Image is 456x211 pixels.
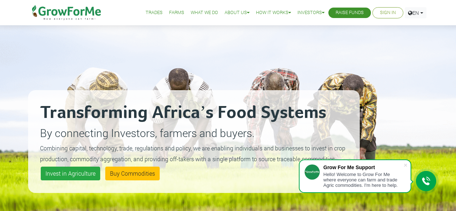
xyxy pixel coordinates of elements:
a: Investors [297,9,324,17]
h2: Transforming Africa’s Food Systems [40,102,348,124]
p: By connecting Investors, farmers and buyers. [40,125,348,141]
a: What We Do [191,9,218,17]
a: Raise Funds [336,9,364,17]
a: Invest in Agriculture [41,167,100,180]
a: Farms [169,9,184,17]
a: Buy Commodities [105,167,160,180]
a: Sign In [380,9,396,17]
a: About Us [225,9,249,17]
a: How it Works [256,9,291,17]
a: Trades [146,9,163,17]
div: Hello! Welcome to Grow For Me where everyone can farm and trade Agric commodities. I'm here to help. [323,172,403,188]
div: Grow For Me Support [323,164,403,170]
small: Combining capital, technology, trade, regulations and policy, we are enabling individuals and bus... [40,144,345,163]
a: EN [405,7,426,18]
